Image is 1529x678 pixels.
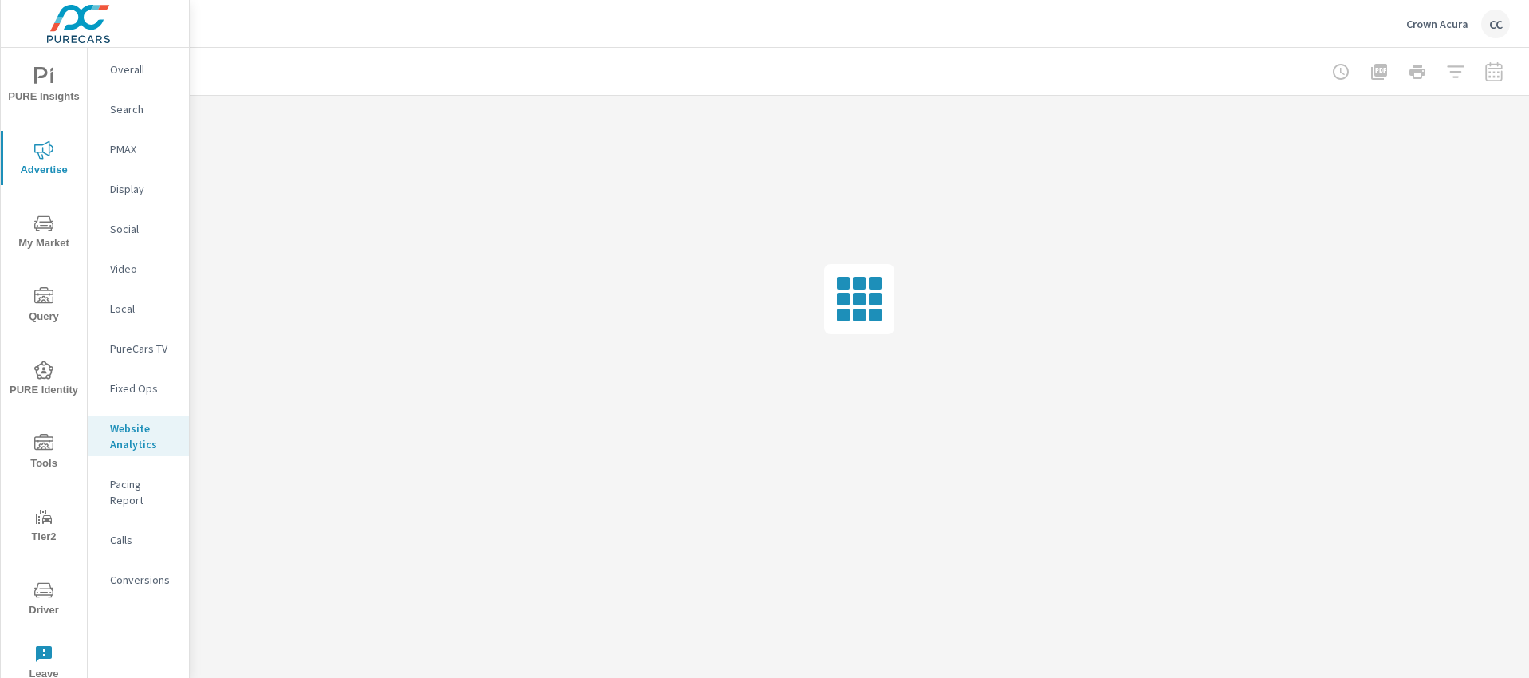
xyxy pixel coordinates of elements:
[110,181,176,197] p: Display
[88,337,189,361] div: PureCars TV
[6,214,82,253] span: My Market
[6,140,82,179] span: Advertise
[110,532,176,548] p: Calls
[110,261,176,277] p: Video
[88,217,189,241] div: Social
[110,420,176,452] p: Website Analytics
[110,221,176,237] p: Social
[6,361,82,400] span: PURE Identity
[110,101,176,117] p: Search
[6,434,82,473] span: Tools
[88,57,189,81] div: Overall
[88,97,189,121] div: Search
[88,376,189,400] div: Fixed Ops
[110,141,176,157] p: PMAX
[88,177,189,201] div: Display
[110,572,176,588] p: Conversions
[88,528,189,552] div: Calls
[110,61,176,77] p: Overall
[110,341,176,357] p: PureCars TV
[88,416,189,456] div: Website Analytics
[110,301,176,317] p: Local
[6,287,82,326] span: Query
[88,137,189,161] div: PMAX
[6,581,82,620] span: Driver
[88,257,189,281] div: Video
[1481,10,1510,38] div: CC
[6,67,82,106] span: PURE Insights
[88,472,189,512] div: Pacing Report
[88,568,189,592] div: Conversions
[6,507,82,546] span: Tier2
[110,380,176,396] p: Fixed Ops
[1406,17,1468,31] p: Crown Acura
[110,476,176,508] p: Pacing Report
[88,297,189,321] div: Local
